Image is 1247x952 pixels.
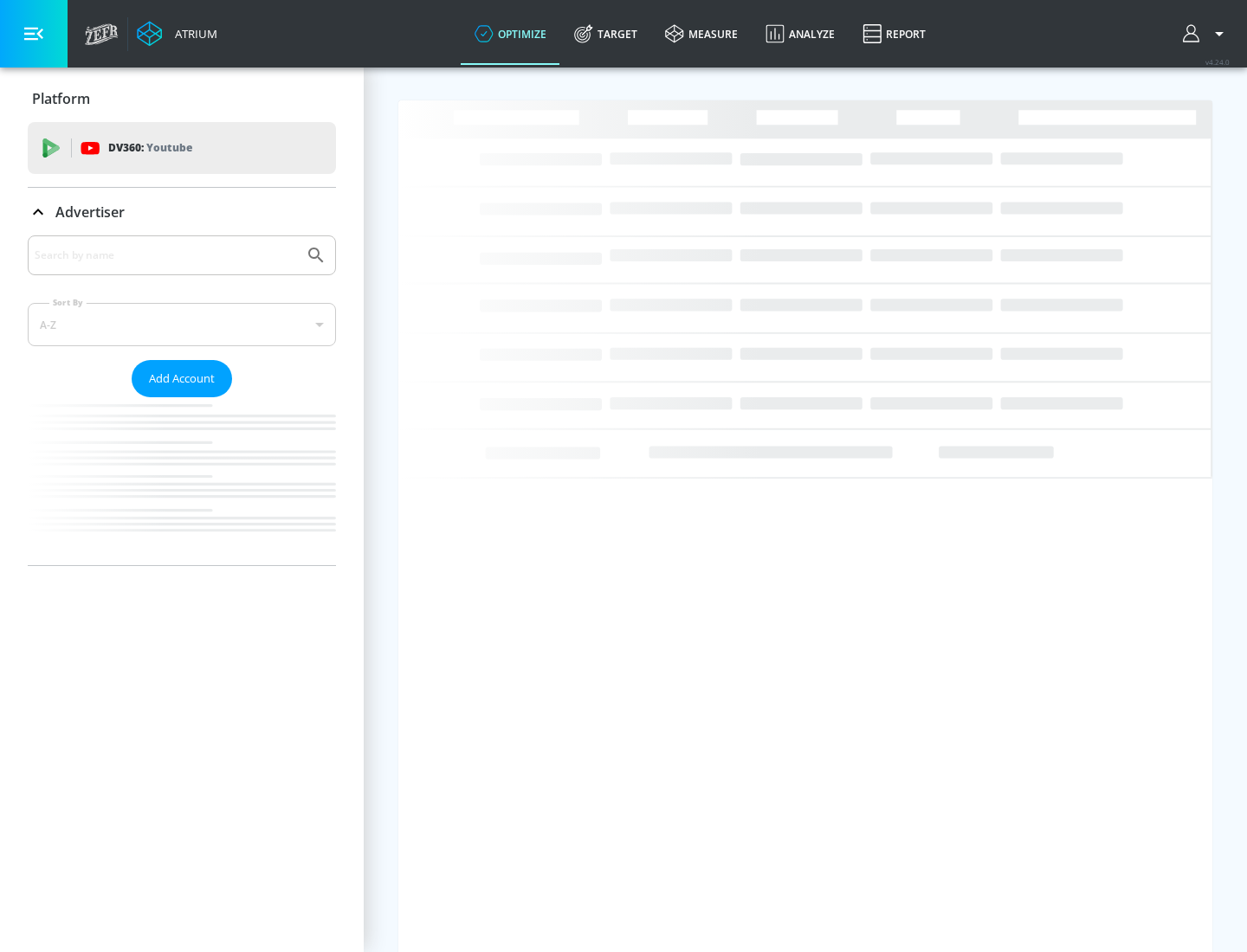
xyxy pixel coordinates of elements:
[49,297,87,308] label: Sort By
[108,138,192,158] p: DV360:
[137,21,217,47] a: Atrium
[849,3,940,65] a: Report
[28,397,336,565] nav: list of Advertiser
[35,244,297,267] input: Search by name
[28,235,336,565] div: Advertiser
[651,3,752,65] a: measure
[28,188,336,236] div: Advertiser
[32,89,90,108] p: Platform
[752,3,849,65] a: Analyze
[149,369,215,389] span: Add Account
[560,3,651,65] a: Target
[132,360,232,397] button: Add Account
[146,138,192,157] p: Youtube
[28,303,336,346] div: A-Z
[28,74,336,123] div: Platform
[168,26,217,42] div: Atrium
[461,3,560,65] a: optimize
[1205,57,1230,67] span: v 4.24.0
[55,203,125,222] p: Advertiser
[28,122,336,174] div: DV360: Youtube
